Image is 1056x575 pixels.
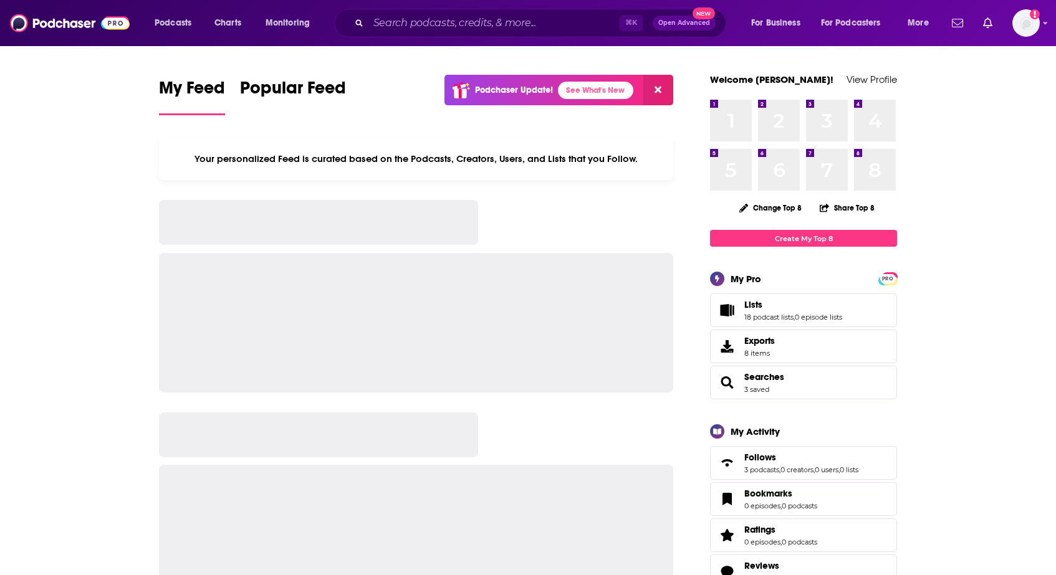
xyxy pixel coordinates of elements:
a: My Feed [159,77,225,115]
span: Open Advanced [658,20,710,26]
a: Searches [714,374,739,391]
div: Search podcasts, credits, & more... [346,9,738,37]
a: Bookmarks [714,490,739,508]
span: Follows [744,452,776,463]
a: Follows [744,452,858,463]
span: Ratings [710,518,897,552]
span: Bookmarks [744,488,792,499]
span: , [838,465,840,474]
a: Ratings [714,526,739,544]
span: 8 items [744,349,775,358]
a: Follows [714,454,739,472]
a: 0 podcasts [782,501,817,510]
span: Logged in as megcassidy [1012,9,1040,37]
a: 0 creators [780,465,814,474]
span: , [780,538,782,546]
a: 3 podcasts [744,465,779,474]
span: Exports [714,338,739,355]
a: Popular Feed [240,77,346,115]
span: Charts [214,14,241,32]
a: 18 podcast lists [744,313,794,321]
a: 0 users [815,465,838,474]
span: My Feed [159,77,225,106]
span: Ratings [744,524,775,535]
span: Popular Feed [240,77,346,106]
a: Lists [714,302,739,319]
a: Ratings [744,524,817,535]
span: Follows [710,446,897,480]
button: Show profile menu [1012,9,1040,37]
div: Your personalized Feed is curated based on the Podcasts, Creators, Users, and Lists that you Follow. [159,138,673,180]
div: My Activity [731,425,780,437]
span: , [794,313,795,321]
span: Bookmarks [710,482,897,516]
a: 0 podcasts [782,538,817,546]
span: PRO [880,274,895,283]
a: See What's New [558,82,633,99]
img: User Profile [1012,9,1040,37]
span: , [779,465,780,474]
span: Searches [710,366,897,399]
button: open menu [257,13,326,33]
a: PRO [880,273,895,283]
a: View Profile [847,74,897,85]
a: 0 episodes [744,538,780,546]
a: Searches [744,371,784,383]
span: Reviews [744,560,779,571]
a: Show notifications dropdown [947,12,968,34]
div: My Pro [731,273,761,285]
span: , [780,501,782,510]
a: Lists [744,299,842,310]
span: , [814,465,815,474]
a: 0 episodes [744,501,780,510]
a: 0 episode lists [795,313,842,321]
span: Podcasts [155,14,191,32]
span: Exports [744,335,775,346]
span: New [693,7,715,19]
a: Welcome [PERSON_NAME]! [710,74,833,85]
input: Search podcasts, credits, & more... [368,13,620,33]
button: Share Top 8 [819,196,875,220]
a: Show notifications dropdown [978,12,997,34]
a: Exports [710,330,897,363]
button: open menu [899,13,944,33]
button: open menu [742,13,816,33]
a: Reviews [744,560,817,571]
a: 3 saved [744,385,769,394]
span: Monitoring [266,14,310,32]
span: ⌘ K [620,15,643,31]
a: Create My Top 8 [710,230,897,247]
span: Lists [744,299,762,310]
svg: Add a profile image [1030,9,1040,19]
a: Bookmarks [744,488,817,499]
img: Podchaser - Follow, Share and Rate Podcasts [10,11,130,35]
a: 0 lists [840,465,858,474]
a: Charts [206,13,249,33]
button: Open AdvancedNew [653,16,716,31]
button: open menu [146,13,208,33]
span: For Podcasters [821,14,881,32]
p: Podchaser Update! [475,85,553,95]
button: open menu [813,13,899,33]
span: Lists [710,293,897,327]
button: Change Top 8 [732,200,809,216]
span: For Business [751,14,800,32]
span: More [908,14,929,32]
